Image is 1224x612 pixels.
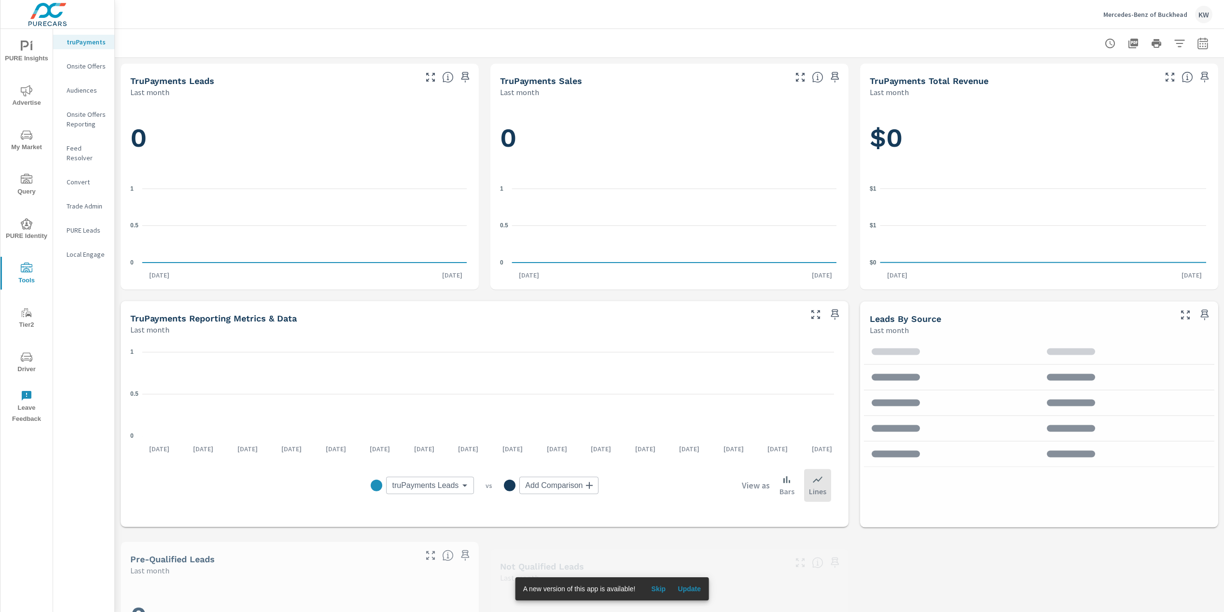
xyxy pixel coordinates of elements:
[540,444,574,454] p: [DATE]
[1170,34,1189,53] button: Apply Filters
[53,107,114,131] div: Onsite Offers Reporting
[584,444,618,454] p: [DATE]
[53,223,114,237] div: PURE Leads
[67,201,107,211] p: Trade Admin
[674,581,705,597] button: Update
[3,129,50,153] span: My Market
[130,222,139,229] text: 0.5
[67,225,107,235] p: PURE Leads
[3,307,50,331] span: Tier2
[142,444,176,454] p: [DATE]
[130,185,134,192] text: 1
[1182,546,1193,558] span: A lead that has been submitted but has not gone through the credit application process.
[793,555,808,570] button: Make Fullscreen
[500,572,539,584] p: Last month
[130,565,169,576] p: Last month
[53,35,114,49] div: truPayments
[500,185,503,192] text: 1
[231,444,264,454] p: [DATE]
[870,561,909,573] p: Last month
[130,390,139,397] text: 0.5
[779,486,794,497] p: Bars
[458,548,473,563] span: Save this to your personalized report
[827,555,843,570] span: Save this to your personalized report
[1193,34,1212,53] button: Select Date Range
[275,444,308,454] p: [DATE]
[500,561,584,571] h5: Not Qualified Leads
[386,477,474,494] div: truPayments Leads
[1124,34,1143,53] button: "Export Report to PDF"
[870,259,876,265] text: $0
[870,76,988,86] h5: truPayments Total Revenue
[870,324,909,336] p: Last month
[53,247,114,262] div: Local Engage
[53,141,114,165] div: Feed Resolver
[500,86,539,98] p: Last month
[880,270,914,280] p: [DATE]
[717,444,751,454] p: [DATE]
[1162,70,1178,85] button: Make Fullscreen
[496,444,529,454] p: [DATE]
[870,86,909,98] p: Last month
[812,71,823,83] span: Number of sales matched to a truPayments lead. [Source: This data is sourced from the dealer's DM...
[742,481,770,490] h6: View as
[1162,544,1178,560] button: Make Fullscreen
[805,270,839,280] p: [DATE]
[53,199,114,213] div: Trade Admin
[474,481,504,490] p: vs
[0,29,53,429] div: nav menu
[809,486,826,497] p: Lines
[870,551,979,561] h5: No Credit Available Leads
[519,477,598,494] div: Add Comparison
[870,122,1209,154] h1: $0
[500,222,508,229] text: 0.5
[647,584,670,593] span: Skip
[870,314,941,324] h5: Leads By Source
[500,76,582,86] h5: truPayments Sales
[1103,10,1187,19] p: Mercedes-Benz of Buckhead
[3,174,50,197] span: Query
[442,550,454,561] span: A basic review has been done and approved the credit worthiness of the lead by the configured cre...
[1178,307,1193,323] button: Make Fullscreen
[130,554,215,564] h5: Pre-Qualified Leads
[67,177,107,187] p: Convert
[525,481,583,490] span: Add Comparison
[808,307,823,322] button: Make Fullscreen
[392,481,459,490] span: truPayments Leads
[130,122,469,154] h1: 0
[53,83,114,97] div: Audiences
[53,59,114,73] div: Onsite Offers
[1175,270,1209,280] p: [DATE]
[805,444,839,454] p: [DATE]
[3,390,50,425] span: Leave Feedback
[363,444,397,454] p: [DATE]
[3,41,50,64] span: PURE Insights
[458,70,473,85] span: Save this to your personalized report
[812,557,823,569] span: A basic review has been done and has not approved the credit worthiness of the lead by the config...
[1197,70,1212,85] span: Save this to your personalized report
[3,218,50,242] span: PURE Identity
[500,122,839,154] h1: 0
[130,432,134,439] text: 0
[130,324,169,335] p: Last month
[512,270,546,280] p: [DATE]
[678,584,701,593] span: Update
[793,70,808,85] button: Make Fullscreen
[3,85,50,109] span: Advertise
[1147,34,1166,53] button: Print Report
[319,444,353,454] p: [DATE]
[130,76,214,86] h5: truPayments Leads
[628,444,662,454] p: [DATE]
[67,143,107,163] p: Feed Resolver
[827,70,843,85] span: Save this to your personalized report
[870,185,876,192] text: $1
[761,444,794,454] p: [DATE]
[67,61,107,71] p: Onsite Offers
[1197,307,1212,323] span: Save this to your personalized report
[643,581,674,597] button: Skip
[130,86,169,98] p: Last month
[451,444,485,454] p: [DATE]
[142,270,176,280] p: [DATE]
[423,70,438,85] button: Make Fullscreen
[523,585,636,593] span: A new version of this app is available!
